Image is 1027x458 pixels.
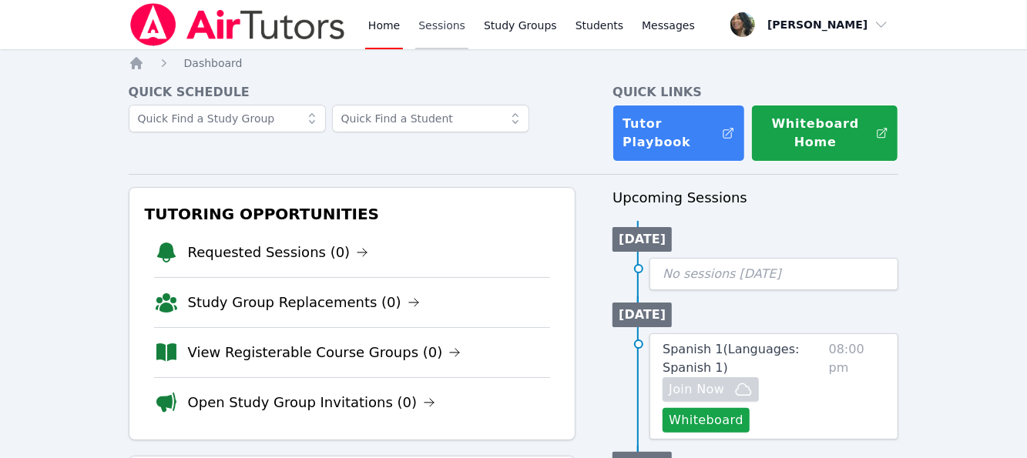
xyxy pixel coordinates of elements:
[184,55,243,71] a: Dashboard
[829,340,886,433] span: 08:00 pm
[613,105,744,162] a: Tutor Playbook
[663,340,822,377] a: Spanish 1(Languages: Spanish 1)
[642,18,695,33] span: Messages
[129,105,326,132] input: Quick Find a Study Group
[613,303,672,327] li: [DATE]
[613,83,898,102] h4: Quick Links
[663,377,758,402] button: Join Now
[751,105,899,162] button: Whiteboard Home
[663,408,750,433] button: Whiteboard
[332,105,529,132] input: Quick Find a Student
[129,83,576,102] h4: Quick Schedule
[188,242,369,263] a: Requested Sessions (0)
[142,200,563,228] h3: Tutoring Opportunities
[184,57,243,69] span: Dashboard
[188,342,461,363] a: View Registerable Course Groups (0)
[669,380,724,399] span: Join Now
[129,55,899,71] nav: Breadcrumb
[663,342,799,375] span: Spanish 1 ( Languages: Spanish 1 )
[663,266,781,281] span: No sessions [DATE]
[188,292,420,313] a: Study Group Replacements (0)
[188,392,436,413] a: Open Study Group Invitations (0)
[613,187,898,209] h3: Upcoming Sessions
[129,3,347,46] img: Air Tutors
[613,227,672,252] li: [DATE]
